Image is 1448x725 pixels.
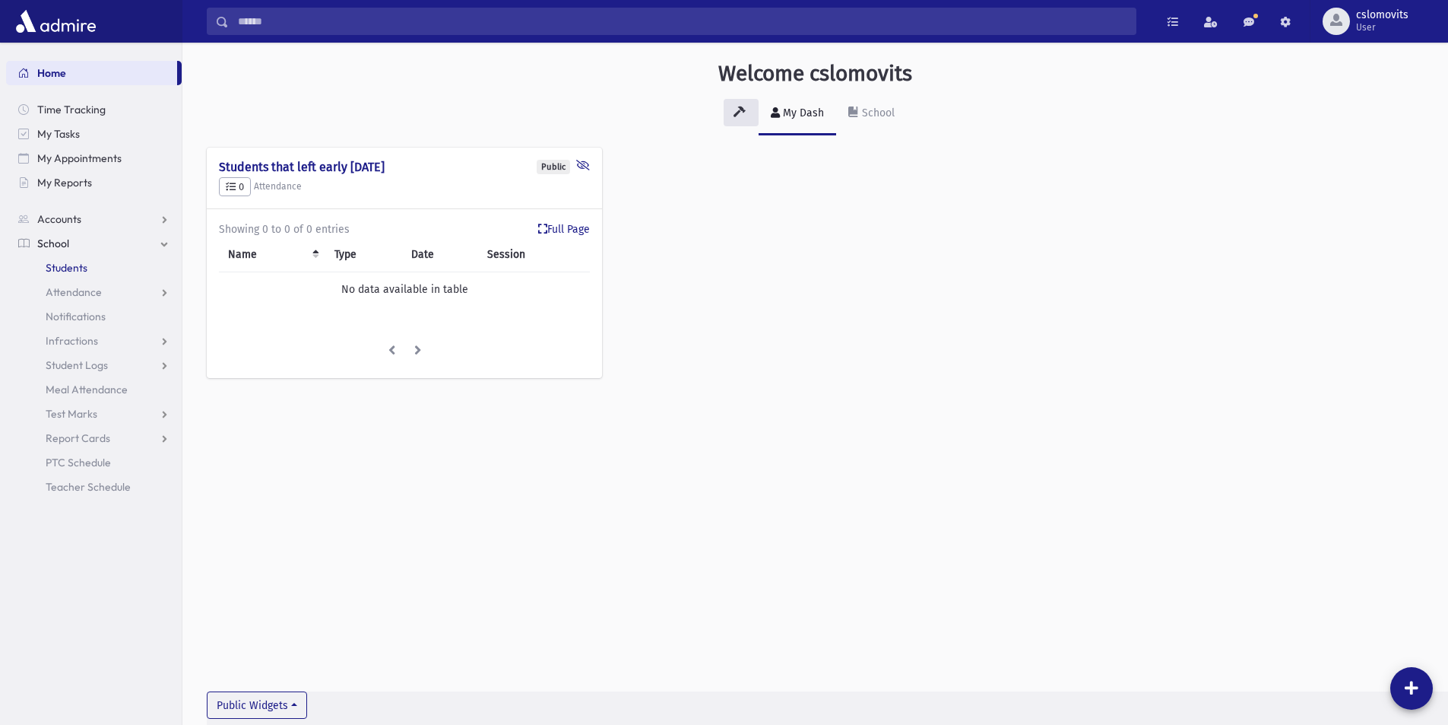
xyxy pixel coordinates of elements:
[6,450,182,475] a: PTC Schedule
[759,93,836,135] a: My Dash
[37,127,80,141] span: My Tasks
[6,207,182,231] a: Accounts
[6,280,182,304] a: Attendance
[219,237,325,272] th: Name
[226,181,244,192] span: 0
[478,237,591,272] th: Session
[46,261,87,275] span: Students
[6,304,182,329] a: Notifications
[402,237,478,272] th: Date
[219,272,590,307] td: No data available in table
[46,310,106,323] span: Notifications
[37,212,81,226] span: Accounts
[37,151,122,165] span: My Appointments
[46,431,110,445] span: Report Cards
[6,122,182,146] a: My Tasks
[37,103,106,116] span: Time Tracking
[325,237,402,272] th: Type
[46,383,128,396] span: Meal Attendance
[859,107,895,119] div: School
[6,353,182,377] a: Student Logs
[6,377,182,402] a: Meal Attendance
[6,170,182,195] a: My Reports
[229,8,1136,35] input: Search
[46,456,111,469] span: PTC Schedule
[46,334,98,348] span: Infractions
[6,231,182,256] a: School
[6,61,177,85] a: Home
[6,146,182,170] a: My Appointments
[6,402,182,426] a: Test Marks
[219,177,590,197] h5: Attendance
[6,426,182,450] a: Report Cards
[6,475,182,499] a: Teacher Schedule
[6,329,182,353] a: Infractions
[219,177,251,197] button: 0
[780,107,824,119] div: My Dash
[46,358,108,372] span: Student Logs
[1356,21,1408,33] span: User
[538,221,590,237] a: Full Page
[46,407,97,421] span: Test Marks
[6,256,182,280] a: Students
[219,221,590,237] div: Showing 0 to 0 of 0 entries
[1356,9,1408,21] span: cslomovits
[207,692,307,719] button: Public Widgets
[836,93,907,135] a: School
[6,97,182,122] a: Time Tracking
[718,61,912,87] h3: Welcome cslomovits
[37,176,92,189] span: My Reports
[46,480,131,494] span: Teacher Schedule
[537,160,570,174] div: Public
[12,6,100,37] img: AdmirePro
[37,237,69,250] span: School
[219,160,590,174] h4: Students that left early [DATE]
[46,285,102,299] span: Attendance
[37,66,66,80] span: Home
